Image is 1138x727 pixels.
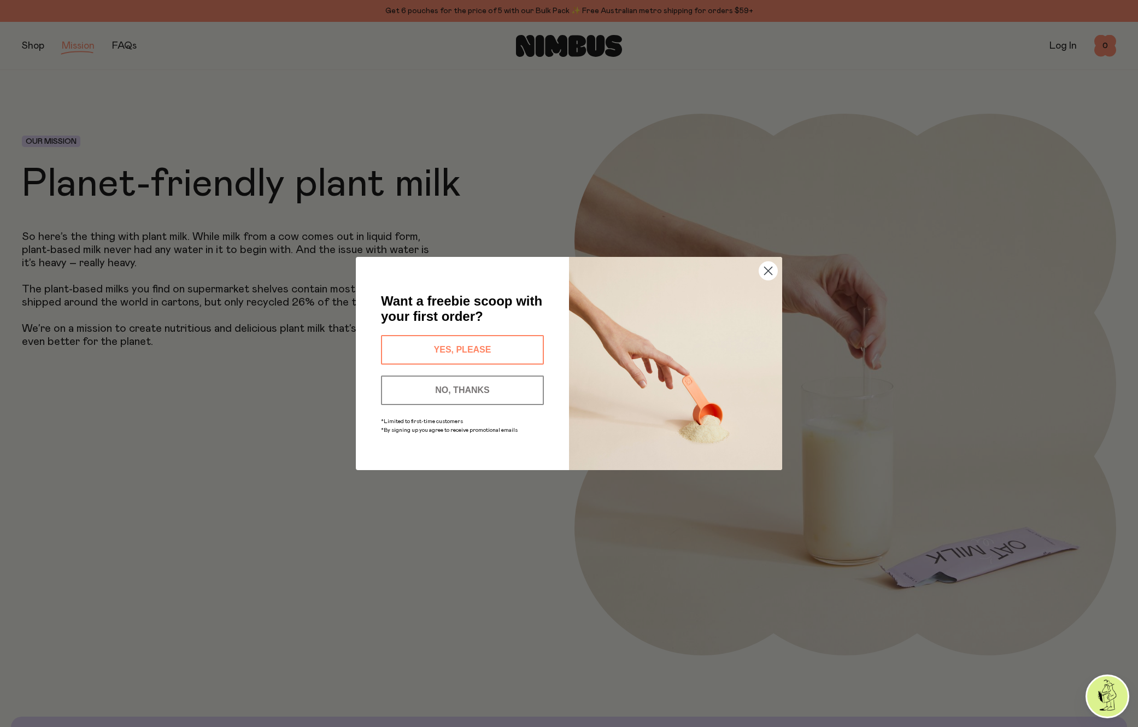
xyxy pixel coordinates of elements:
button: Close dialog [759,261,778,280]
img: c0d45117-8e62-4a02-9742-374a5db49d45.jpeg [569,257,782,470]
button: NO, THANKS [381,376,544,405]
span: *Limited to first-time customers [381,419,463,424]
img: agent [1087,676,1128,717]
span: *By signing up you agree to receive promotional emails [381,427,518,433]
button: YES, PLEASE [381,335,544,365]
span: Want a freebie scoop with your first order? [381,294,542,324]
